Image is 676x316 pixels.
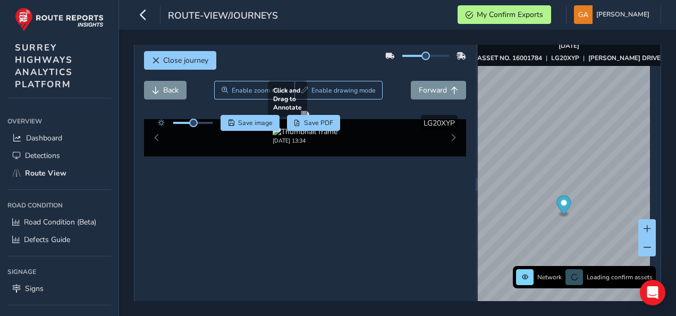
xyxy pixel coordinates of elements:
[7,164,111,182] a: Route View
[144,51,216,70] button: Close journey
[24,217,96,227] span: Road Condition (Beta)
[587,273,653,281] span: Loading confirm assets
[574,5,593,24] img: diamond-layout
[419,85,447,95] span: Forward
[15,7,104,31] img: rr logo
[273,137,337,145] div: [DATE] 13:34
[477,54,661,62] div: | |
[477,10,543,20] span: My Confirm Exports
[411,81,466,99] button: Forward
[458,5,551,24] button: My Confirm Exports
[238,119,273,127] span: Save image
[273,127,337,137] img: Thumbnail frame
[537,273,562,281] span: Network
[7,264,111,280] div: Signage
[588,54,661,62] strong: [PERSON_NAME] DRIVE
[574,5,653,24] button: [PERSON_NAME]
[144,81,187,99] button: Back
[7,197,111,213] div: Road Condition
[287,115,341,131] button: PDF
[294,81,383,99] button: Draw
[304,119,333,127] span: Save PDF
[556,196,571,218] div: Map marker
[26,133,62,143] span: Dashboard
[311,86,376,95] span: Enable drawing mode
[424,118,455,128] span: LG20XYP
[25,168,66,178] span: Route View
[559,41,579,50] strong: [DATE]
[640,280,665,305] div: Open Intercom Messenger
[7,147,111,164] a: Detections
[551,54,579,62] strong: LG20XYP
[25,284,44,294] span: Signs
[168,9,278,24] span: route-view/journeys
[7,129,111,147] a: Dashboard
[7,213,111,231] a: Road Condition (Beta)
[232,86,288,95] span: Enable zoom mode
[477,54,542,62] strong: ASSET NO. 16001784
[221,115,280,131] button: Save
[25,151,60,161] span: Detections
[15,41,73,90] span: SURREY HIGHWAYS ANALYTICS PLATFORM
[7,113,111,129] div: Overview
[163,85,179,95] span: Back
[163,55,208,65] span: Close journey
[214,81,294,99] button: Zoom
[7,231,111,248] a: Defects Guide
[24,235,70,245] span: Defects Guide
[596,5,649,24] span: [PERSON_NAME]
[7,280,111,297] a: Signs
